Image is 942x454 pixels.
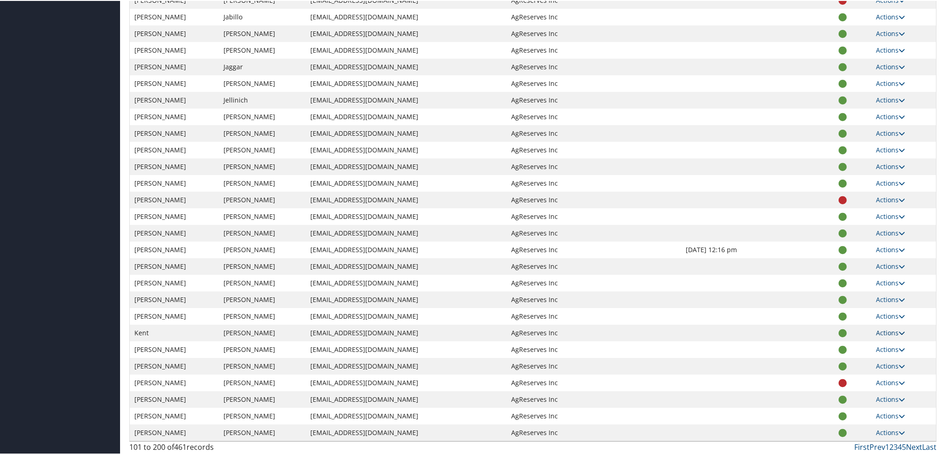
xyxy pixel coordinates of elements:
[507,390,604,407] td: AgReserves Inc
[854,441,870,451] a: First
[507,91,604,108] td: AgReserves Inc
[876,61,905,70] a: Actions
[876,12,905,20] a: Actions
[507,357,604,374] td: AgReserves Inc
[174,441,187,451] span: 461
[507,374,604,390] td: AgReserves Inc
[876,311,905,320] a: Actions
[306,324,507,340] td: [EMAIL_ADDRESS][DOMAIN_NAME]
[130,74,219,91] td: [PERSON_NAME]
[130,224,219,241] td: [PERSON_NAME]
[902,441,906,451] a: 5
[306,407,507,424] td: [EMAIL_ADDRESS][DOMAIN_NAME]
[507,191,604,207] td: AgReserves Inc
[876,95,905,103] a: Actions
[876,178,905,187] a: Actions
[876,294,905,303] a: Actions
[306,340,507,357] td: [EMAIL_ADDRESS][DOMAIN_NAME]
[876,45,905,54] a: Actions
[894,441,898,451] a: 3
[219,207,306,224] td: [PERSON_NAME]
[219,191,306,207] td: [PERSON_NAME]
[306,424,507,440] td: [EMAIL_ADDRESS][DOMAIN_NAME]
[306,124,507,141] td: [EMAIL_ADDRESS][DOMAIN_NAME]
[876,161,905,170] a: Actions
[306,157,507,174] td: [EMAIL_ADDRESS][DOMAIN_NAME]
[219,274,306,291] td: [PERSON_NAME]
[219,407,306,424] td: [PERSON_NAME]
[876,427,905,436] a: Actions
[130,307,219,324] td: [PERSON_NAME]
[130,124,219,141] td: [PERSON_NAME]
[906,441,922,451] a: Next
[306,274,507,291] td: [EMAIL_ADDRESS][DOMAIN_NAME]
[876,261,905,270] a: Actions
[130,274,219,291] td: [PERSON_NAME]
[130,41,219,58] td: [PERSON_NAME]
[507,157,604,174] td: AgReserves Inc
[219,390,306,407] td: [PERSON_NAME]
[219,157,306,174] td: [PERSON_NAME]
[681,241,815,257] td: [DATE] 12:16 pm
[130,157,219,174] td: [PERSON_NAME]
[306,357,507,374] td: [EMAIL_ADDRESS][DOMAIN_NAME]
[219,291,306,307] td: [PERSON_NAME]
[130,424,219,440] td: [PERSON_NAME]
[876,78,905,87] a: Actions
[922,441,936,451] a: Last
[130,390,219,407] td: [PERSON_NAME]
[306,141,507,157] td: [EMAIL_ADDRESS][DOMAIN_NAME]
[130,340,219,357] td: [PERSON_NAME]
[219,141,306,157] td: [PERSON_NAME]
[507,424,604,440] td: AgReserves Inc
[219,74,306,91] td: [PERSON_NAME]
[507,207,604,224] td: AgReserves Inc
[507,340,604,357] td: AgReserves Inc
[507,407,604,424] td: AgReserves Inc
[130,174,219,191] td: [PERSON_NAME]
[219,108,306,124] td: [PERSON_NAME]
[130,291,219,307] td: [PERSON_NAME]
[898,441,902,451] a: 4
[130,58,219,74] td: [PERSON_NAME]
[306,58,507,74] td: [EMAIL_ADDRESS][DOMAIN_NAME]
[306,108,507,124] td: [EMAIL_ADDRESS][DOMAIN_NAME]
[507,224,604,241] td: AgReserves Inc
[889,441,894,451] a: 2
[219,340,306,357] td: [PERSON_NAME]
[306,224,507,241] td: [EMAIL_ADDRESS][DOMAIN_NAME]
[876,194,905,203] a: Actions
[306,174,507,191] td: [EMAIL_ADDRESS][DOMAIN_NAME]
[876,145,905,153] a: Actions
[306,41,507,58] td: [EMAIL_ADDRESS][DOMAIN_NAME]
[876,327,905,336] a: Actions
[876,228,905,236] a: Actions
[876,28,905,37] a: Actions
[507,174,604,191] td: AgReserves Inc
[876,244,905,253] a: Actions
[876,278,905,286] a: Actions
[219,8,306,24] td: Jabillo
[219,257,306,274] td: [PERSON_NAME]
[876,361,905,369] a: Actions
[507,241,604,257] td: AgReserves Inc
[219,174,306,191] td: [PERSON_NAME]
[507,24,604,41] td: AgReserves Inc
[306,374,507,390] td: [EMAIL_ADDRESS][DOMAIN_NAME]
[507,257,604,274] td: AgReserves Inc
[130,207,219,224] td: [PERSON_NAME]
[130,407,219,424] td: [PERSON_NAME]
[219,324,306,340] td: [PERSON_NAME]
[219,241,306,257] td: [PERSON_NAME]
[219,224,306,241] td: [PERSON_NAME]
[130,257,219,274] td: [PERSON_NAME]
[507,74,604,91] td: AgReserves Inc
[219,307,306,324] td: [PERSON_NAME]
[507,291,604,307] td: AgReserves Inc
[130,191,219,207] td: [PERSON_NAME]
[130,241,219,257] td: [PERSON_NAME]
[876,128,905,137] a: Actions
[219,91,306,108] td: Jellinich
[507,141,604,157] td: AgReserves Inc
[306,91,507,108] td: [EMAIL_ADDRESS][DOMAIN_NAME]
